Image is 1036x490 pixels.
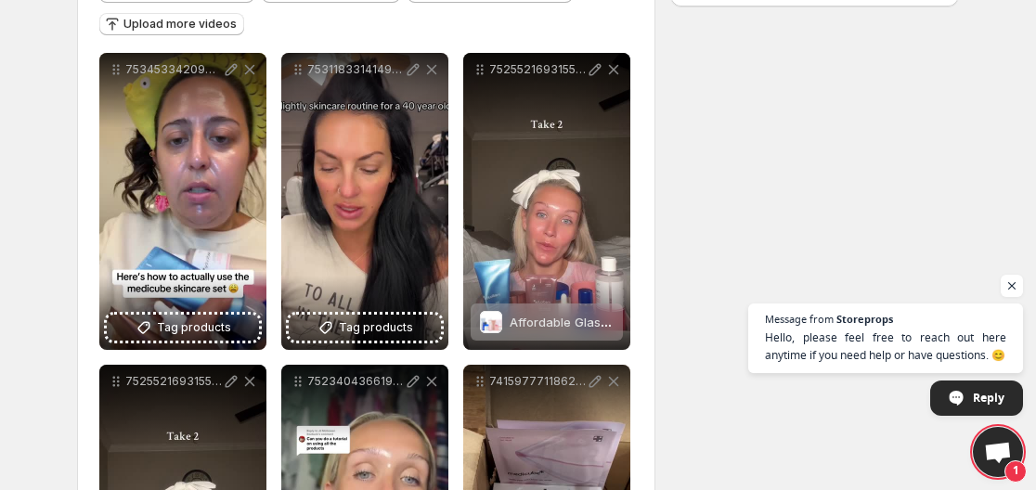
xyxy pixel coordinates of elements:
[489,62,586,77] p: 7525521693155036430 1
[99,13,244,35] button: Upload more videos
[1004,460,1027,483] span: 1
[765,329,1006,364] span: Hello, please feel free to reach out here anytime if you need help or have questions. 😊
[510,315,1014,329] span: Affordable Glass Glow Skincare Set – 8 Best-Selling Products for Radiant, Healthy Skin
[157,318,231,337] span: Tag products
[973,381,1004,414] span: Reply
[281,53,448,350] div: 7531183314149985549Tag products
[339,318,413,337] span: Tag products
[489,374,586,389] p: 7415977711862172974 1
[836,314,893,324] span: Storeprops
[125,374,222,389] p: 7525521693155036430
[99,53,266,350] div: 7534533420907597111Tag products
[289,315,441,341] button: Tag products
[307,62,404,77] p: 7531183314149985549
[463,53,630,350] div: 7525521693155036430 1Affordable Glass Glow Skincare Set – 8 Best-Selling Products for Radiant, He...
[765,314,834,324] span: Message from
[307,374,404,389] p: 7523404366196395278
[480,311,502,333] img: Affordable Glass Glow Skincare Set – 8 Best-Selling Products for Radiant, Healthy Skin
[123,17,237,32] span: Upload more videos
[107,315,259,341] button: Tag products
[973,427,1023,477] div: Open chat
[125,62,222,77] p: 7534533420907597111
